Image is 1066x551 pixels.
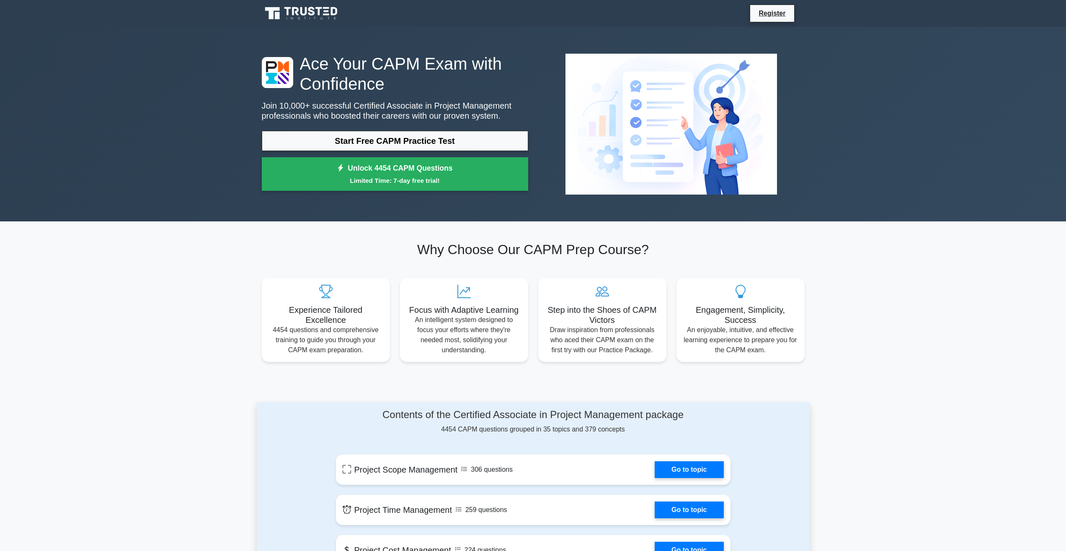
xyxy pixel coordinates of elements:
[545,305,660,325] h5: Step into the Shoes of CAPM Victors
[559,47,784,201] img: Certified Associate in Project Management Preview
[407,315,521,355] p: An intelligent system designed to focus your efforts where they're needed most, solidifying your ...
[262,54,528,94] h1: Ace Your CAPM Exam with Confidence
[262,157,528,191] a: Unlock 4454 CAPM QuestionsLimited Time: 7-day free trial!
[268,305,383,325] h5: Experience Tailored Excellence
[336,409,730,434] div: 4454 CAPM questions grouped in 35 topics and 379 concepts
[407,305,521,315] h5: Focus with Adaptive Learning
[754,8,790,18] a: Register
[262,131,528,151] a: Start Free CAPM Practice Test
[545,325,660,355] p: Draw inspiration from professionals who aced their CAPM exam on the first try with our Practice P...
[683,325,798,355] p: An enjoyable, intuitive, and effective learning experience to prepare you for the CAPM exam.
[655,461,723,478] a: Go to topic
[262,242,805,257] h2: Why Choose Our CAPM Prep Course?
[655,502,723,518] a: Go to topic
[268,325,383,355] p: 4454 questions and comprehensive training to guide you through your CAPM exam preparation.
[262,101,528,121] p: Join 10,000+ successful Certified Associate in Project Management professionals who boosted their...
[336,409,730,421] h4: Contents of the Certified Associate in Project Management package
[683,305,798,325] h5: Engagement, Simplicity, Success
[272,176,518,185] small: Limited Time: 7-day free trial!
